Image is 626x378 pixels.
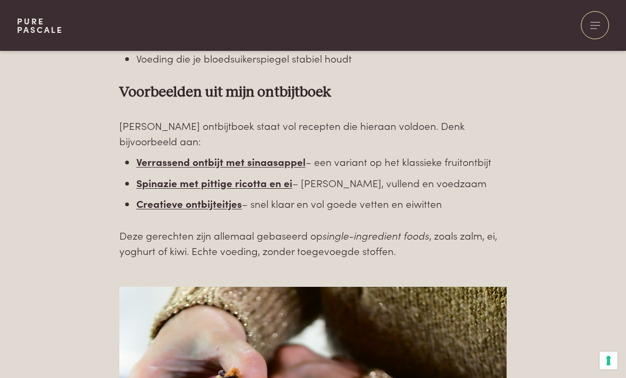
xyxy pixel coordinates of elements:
p: Deze gerechten zijn allemaal gebaseerd op , zoals zalm, ei, yoghurt of kiwi. Echte voeding, zonde... [119,228,507,258]
li: – een variant op het klassieke fruitontbijt [136,154,507,170]
li: – snel klaar en vol goede vetten en eiwitten [136,196,507,212]
i: single-ingredient foods [323,228,429,242]
li: – [PERSON_NAME], vullend en voedzaam [136,175,507,191]
a: Verrassend ontbijt met sinaasappel [136,154,306,169]
a: PurePascale [17,17,63,34]
button: Uw voorkeuren voor toestemming voor trackingtechnologieën [599,351,618,370]
p: [PERSON_NAME] ontbijtboek staat vol recepten die hieraan voldoen. Denk bijvoorbeeld aan: [119,118,507,148]
b: Voorbeelden uit mijn ontbijtboek [119,85,331,100]
a: Spinazie met pittige ricotta en ei [136,175,292,190]
li: Voeding die je bloedsuikerspiegel stabiel houdt [136,51,507,66]
a: Creatieve ontbijteitjes [136,196,242,210]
